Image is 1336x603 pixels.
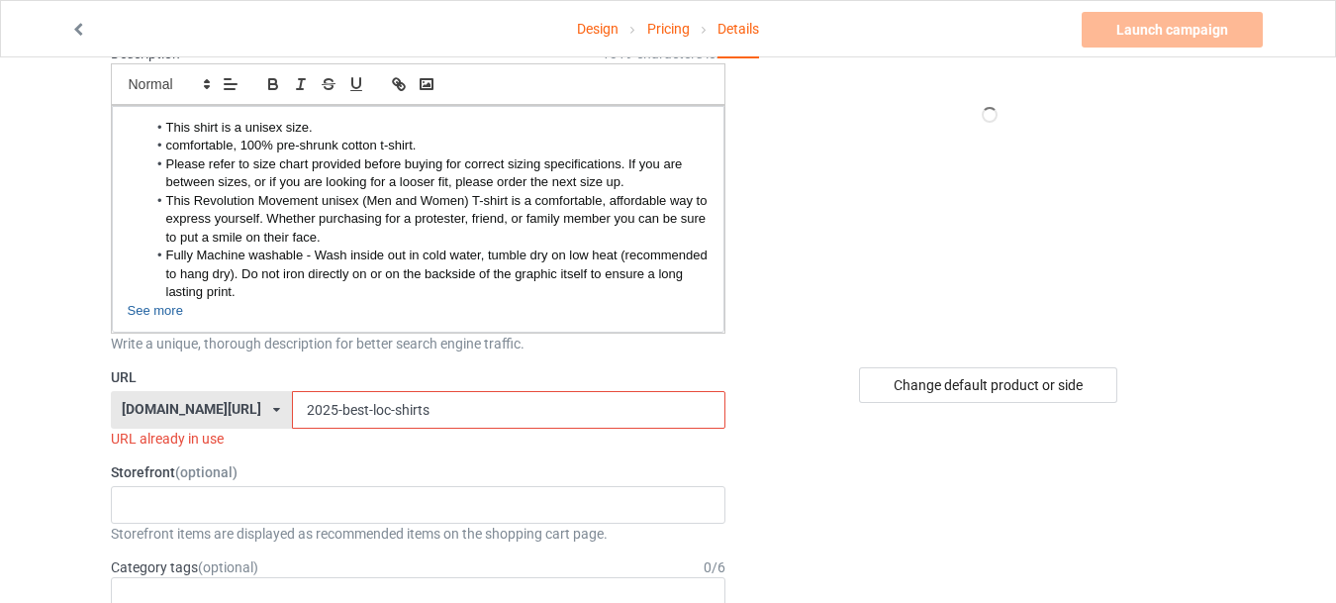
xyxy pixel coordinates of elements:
[111,557,258,577] label: Category tags
[165,193,711,245] span: This Revolution Movement unisex (Men and Women) T-shirt is a comfortable, affordable way to expre...
[704,557,725,577] div: 0 / 6
[165,248,711,299] span: Fully Machine washable - Wash inside out in cold water, tumble dry on low heat (recommended to ha...
[198,559,258,575] span: (optional)
[175,464,238,480] span: (optional)
[111,46,180,61] label: Description
[647,1,690,56] a: Pricing
[165,156,685,189] span: Please refer to size chart provided before buying for correct sizing specifications. If you are b...
[577,1,619,56] a: Design
[122,402,261,416] div: [DOMAIN_NAME][URL]
[111,524,726,544] div: Storefront items are displayed as recommended items on the shopping cart page.
[111,367,726,387] label: URL
[859,367,1117,403] div: Change default product or side
[111,334,726,353] div: Write a unique, thorough description for better search engine traffic.
[165,138,416,152] span: comfortable, 100% pre-shrunk cotton t-shirt.
[111,462,726,482] label: Storefront
[128,303,183,318] span: See more
[165,120,312,135] span: This shirt is a unisex size.
[111,429,726,449] div: URL already in use
[717,1,759,58] div: Details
